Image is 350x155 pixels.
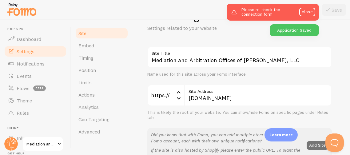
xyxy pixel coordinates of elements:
iframe: Help Scout Beacon - Open [325,133,344,152]
span: Notifications [17,61,45,67]
span: Inline [17,135,29,141]
a: Flows beta [4,82,67,94]
label: Site Title [147,46,332,57]
span: Rules [17,110,29,116]
a: Site [75,27,129,39]
span: beta [33,85,46,91]
div: Name used for this site across your Fomo interface [147,72,332,77]
span: Flows [17,85,30,91]
span: Pop-ups [7,27,67,31]
span: Events [17,73,32,79]
span: Actions [78,92,95,98]
span: Geo Targeting [78,116,109,122]
a: Timing [75,52,129,64]
p: Did you know that with Fomo, you can add multiple other websites to your Fomo account, each with ... [151,132,303,144]
a: Embed [75,39,129,52]
span: Analytics [78,104,99,110]
span: Dashboard [17,36,41,42]
img: fomo-relay-logo-orange.svg [6,2,37,17]
a: Geo Targeting [75,113,129,125]
p: Settings related to your website [147,25,295,32]
span: Site [78,30,86,36]
span: Advanced [78,129,100,135]
div: Learn more [264,128,298,141]
a: Actions [75,89,129,101]
a: Mediation and Arbitration Offices of [PERSON_NAME], LLC [22,137,64,151]
input: myhonestcompany.com [184,85,332,106]
div: Please re-check the connection form [227,4,319,21]
a: Theme [4,94,67,107]
a: Settings [4,45,67,58]
span: Settings [17,48,34,54]
div: This is likely the root of your website. You can show/hide Fomo on specific pages under Rules tab [147,110,332,121]
a: Events [4,70,67,82]
span: Theme [17,97,32,104]
label: Site Address [184,85,332,95]
div: Application Saved [270,24,319,36]
a: Dashboard [4,33,67,45]
p: Learn more [269,132,293,138]
a: Inline [4,132,67,144]
a: Position [75,64,129,76]
span: Mediation and Arbitration Offices of [PERSON_NAME], LLC [26,140,56,148]
a: Notifications [4,58,67,70]
a: Analytics [75,101,129,113]
a: Advanced [75,125,129,138]
a: close [299,8,315,16]
span: Inline [7,126,67,130]
span: Timing [78,55,93,61]
button: Add Site [307,141,328,150]
div: https:// [147,85,184,106]
span: Limits [78,79,92,85]
span: Position [78,67,96,73]
a: Limits [75,76,129,89]
a: Rules [4,107,67,119]
span: Embed [78,42,94,49]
